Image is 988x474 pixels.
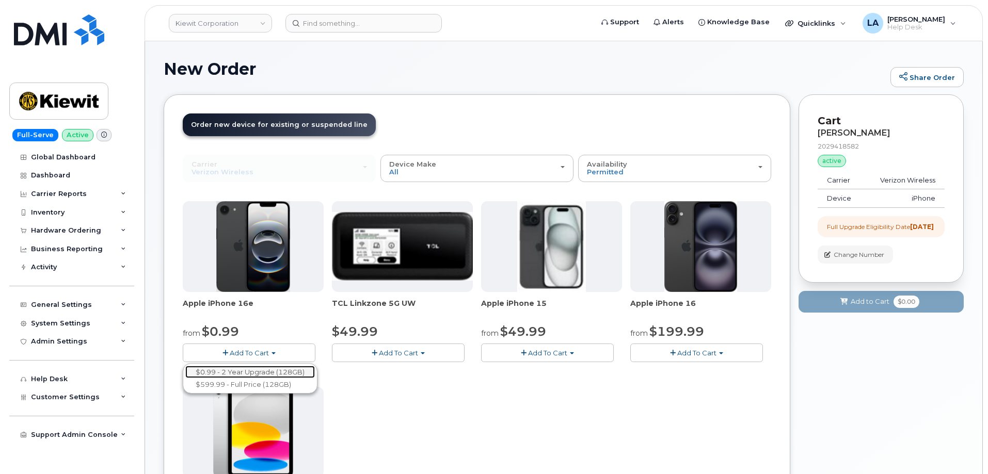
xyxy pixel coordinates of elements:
[587,160,627,168] span: Availability
[894,296,919,308] span: $0.00
[481,298,622,319] div: Apple iPhone 15
[664,201,737,292] img: iphone_16_plus.png
[185,378,315,391] a: $599.99 - Full Price (128GB)
[202,324,239,339] span: $0.99
[481,329,499,338] small: from
[380,155,573,182] button: Device Make All
[818,128,945,138] div: [PERSON_NAME]
[230,349,269,357] span: Add To Cart
[890,67,964,88] a: Share Order
[191,121,368,128] span: Order new device for existing or suspended line
[818,113,945,128] p: Cart
[183,344,315,362] button: Add To Cart
[818,142,945,151] div: 2029418582
[389,160,436,168] span: Device Make
[818,189,864,208] td: Device
[578,155,771,182] button: Availability Permitted
[587,168,624,176] span: Permitted
[183,329,200,338] small: from
[943,429,980,466] iframe: Messenger Launcher
[630,298,771,319] div: Apple iPhone 16
[827,222,934,231] div: Full Upgrade Eligibility Date
[332,212,473,280] img: linkzone5g.png
[164,60,885,78] h1: New Order
[799,291,964,312] button: Add to Cart $0.00
[864,189,945,208] td: iPhone
[864,171,945,190] td: Verizon Wireless
[517,201,586,292] img: iphone15.jpg
[818,155,846,167] div: active
[818,171,864,190] td: Carrier
[183,298,324,319] div: Apple iPhone 16e
[332,344,465,362] button: Add To Cart
[630,329,648,338] small: from
[851,297,889,306] span: Add to Cart
[332,324,378,339] span: $49.99
[630,344,763,362] button: Add To Cart
[910,223,934,231] strong: [DATE]
[677,349,716,357] span: Add To Cart
[818,246,893,264] button: Change Number
[216,201,291,292] img: iphone16e.png
[528,349,567,357] span: Add To Cart
[389,168,399,176] span: All
[185,366,315,379] a: $0.99 - 2 Year Upgrade (128GB)
[649,324,704,339] span: $199.99
[332,298,473,319] div: TCL Linkzone 5G UW
[379,349,418,357] span: Add To Cart
[834,250,884,259] span: Change Number
[500,324,546,339] span: $49.99
[481,344,614,362] button: Add To Cart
